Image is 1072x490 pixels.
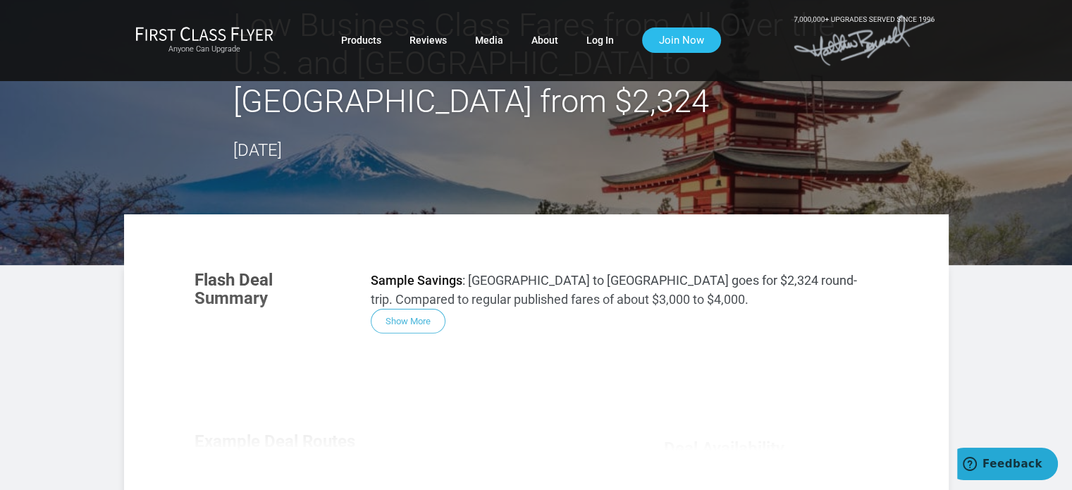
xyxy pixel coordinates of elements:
[233,140,282,160] time: [DATE]
[409,27,447,53] a: Reviews
[135,26,273,54] a: First Class FlyerAnyone Can Upgrade
[957,448,1058,483] iframe: Opens a widget where you can find more information
[371,271,878,309] p: : [GEOGRAPHIC_DATA] to [GEOGRAPHIC_DATA] goes for $2,324 round-trip. Compared to regular publishe...
[371,273,462,288] strong: Sample Savings
[642,27,721,53] a: Join Now
[195,271,350,308] h3: Flash Deal Summary
[531,27,558,53] a: About
[135,26,273,41] img: First Class Flyer
[341,27,381,53] a: Products
[135,44,273,54] small: Anyone Can Upgrade
[586,27,614,53] a: Log In
[475,27,503,53] a: Media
